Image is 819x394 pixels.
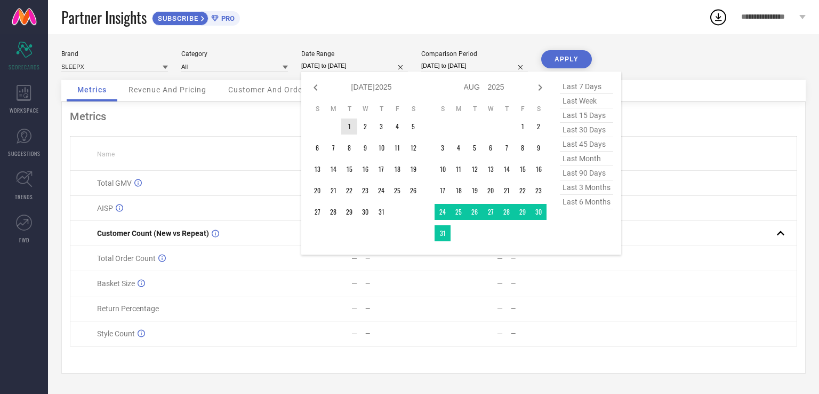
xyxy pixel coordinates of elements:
[325,183,341,199] td: Mon Jul 21 2025
[531,119,547,135] td: Sat Aug 02 2025
[219,14,235,22] span: PRO
[497,329,503,338] div: —
[560,94,613,108] span: last week
[435,225,451,241] td: Sun Aug 31 2025
[97,254,156,263] span: Total Order Count
[341,140,357,156] td: Tue Jul 08 2025
[511,305,579,312] div: —
[341,119,357,135] td: Tue Jul 01 2025
[70,110,797,123] div: Metrics
[301,50,408,58] div: Date Range
[435,161,451,177] td: Sun Aug 10 2025
[309,183,325,199] td: Sun Jul 20 2025
[531,161,547,177] td: Sat Aug 16 2025
[531,105,547,113] th: Saturday
[357,204,373,220] td: Wed Jul 30 2025
[531,183,547,199] td: Sat Aug 23 2025
[19,236,29,244] span: FWD
[309,105,325,113] th: Sunday
[325,140,341,156] td: Mon Jul 07 2025
[515,161,531,177] td: Fri Aug 15 2025
[97,329,135,338] span: Style Count
[483,140,499,156] td: Wed Aug 06 2025
[515,119,531,135] td: Fri Aug 01 2025
[309,161,325,177] td: Sun Jul 13 2025
[467,204,483,220] td: Tue Aug 26 2025
[499,161,515,177] td: Thu Aug 14 2025
[365,330,433,337] div: —
[499,183,515,199] td: Thu Aug 21 2025
[405,183,421,199] td: Sat Jul 26 2025
[560,80,613,94] span: last 7 days
[351,254,357,263] div: —
[129,85,206,94] span: Revenue And Pricing
[451,105,467,113] th: Monday
[451,204,467,220] td: Mon Aug 25 2025
[341,204,357,220] td: Tue Jul 29 2025
[435,140,451,156] td: Sun Aug 03 2025
[97,151,115,158] span: Name
[325,105,341,113] th: Monday
[8,149,41,157] span: SUGGESTIONS
[357,140,373,156] td: Wed Jul 09 2025
[435,204,451,220] td: Sun Aug 24 2025
[451,140,467,156] td: Mon Aug 04 2025
[531,204,547,220] td: Sat Aug 30 2025
[560,166,613,180] span: last 90 days
[351,279,357,288] div: —
[373,204,389,220] td: Thu Jul 31 2025
[373,140,389,156] td: Thu Jul 10 2025
[499,204,515,220] td: Thu Aug 28 2025
[435,105,451,113] th: Sunday
[405,161,421,177] td: Sat Jul 19 2025
[357,183,373,199] td: Wed Jul 23 2025
[515,140,531,156] td: Fri Aug 08 2025
[97,279,135,288] span: Basket Size
[515,105,531,113] th: Friday
[341,105,357,113] th: Tuesday
[560,108,613,123] span: last 15 days
[709,7,728,27] div: Open download list
[97,304,159,313] span: Return Percentage
[365,280,433,287] div: —
[560,180,613,195] span: last 3 months
[560,152,613,166] span: last month
[467,140,483,156] td: Tue Aug 05 2025
[499,140,515,156] td: Thu Aug 07 2025
[97,204,113,212] span: AISP
[405,140,421,156] td: Sat Jul 12 2025
[77,85,107,94] span: Metrics
[451,183,467,199] td: Mon Aug 18 2025
[373,119,389,135] td: Thu Jul 03 2025
[389,161,405,177] td: Fri Jul 18 2025
[15,193,33,201] span: TRENDS
[483,105,499,113] th: Wednesday
[341,183,357,199] td: Tue Jul 22 2025
[373,161,389,177] td: Thu Jul 17 2025
[560,123,613,137] span: last 30 days
[515,183,531,199] td: Fri Aug 22 2025
[309,140,325,156] td: Sun Jul 06 2025
[467,183,483,199] td: Tue Aug 19 2025
[389,119,405,135] td: Fri Jul 04 2025
[451,161,467,177] td: Mon Aug 11 2025
[61,50,168,58] div: Brand
[483,183,499,199] td: Wed Aug 20 2025
[560,195,613,209] span: last 6 months
[351,329,357,338] div: —
[389,183,405,199] td: Fri Jul 25 2025
[467,105,483,113] th: Tuesday
[309,81,322,94] div: Previous month
[560,137,613,152] span: last 45 days
[534,81,547,94] div: Next month
[373,105,389,113] th: Thursday
[421,50,528,58] div: Comparison Period
[357,119,373,135] td: Wed Jul 02 2025
[373,183,389,199] td: Thu Jul 24 2025
[389,105,405,113] th: Friday
[10,106,39,114] span: WORKSPACE
[152,9,240,26] a: SUBSCRIBEPRO
[497,304,503,313] div: —
[357,105,373,113] th: Wednesday
[365,255,433,262] div: —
